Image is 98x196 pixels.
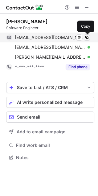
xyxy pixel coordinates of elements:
span: AI write personalized message [17,100,83,105]
span: Notes [16,155,92,160]
div: Software Engineer [6,25,94,31]
button: Send email [6,112,94,123]
div: Save to List / ATS / CRM [17,85,84,90]
img: ContactOut v5.3.10 [6,4,43,11]
button: save-profile-one-click [6,82,94,93]
span: Find work email [16,143,92,148]
span: [PERSON_NAME][EMAIL_ADDRESS][PERSON_NAME][DOMAIN_NAME] [15,54,85,60]
span: [EMAIL_ADDRESS][DOMAIN_NAME] [15,45,85,50]
button: Notes [6,153,94,162]
span: [EMAIL_ADDRESS][DOMAIN_NAME] [15,35,85,40]
button: Reveal Button [66,64,90,70]
span: Add to email campaign [17,129,66,134]
button: AI write personalized message [6,97,94,108]
button: Find work email [6,141,94,150]
div: [PERSON_NAME] [6,18,47,25]
span: Send email [17,115,40,120]
button: Add to email campaign [6,126,94,137]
